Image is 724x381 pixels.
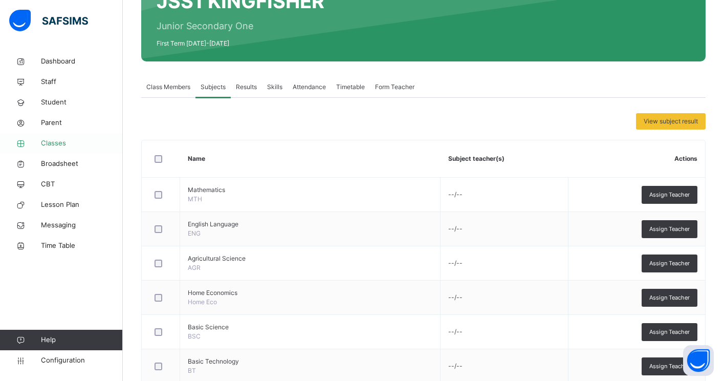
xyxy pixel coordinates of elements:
span: MTH [188,195,202,203]
span: Dashboard [41,56,123,67]
th: Name [180,140,441,178]
span: Mathematics [188,185,432,195]
span: Parent [41,118,123,128]
span: Broadsheet [41,159,123,169]
span: ENG [188,229,201,237]
span: Attendance [293,82,326,92]
span: Assign Teacher [649,293,690,302]
span: Student [41,97,123,108]
td: --/-- [441,315,568,349]
span: Basic Technology [188,357,432,366]
span: Assign Teacher [649,190,690,199]
span: Basic Science [188,323,432,332]
span: Home Eco [188,298,217,306]
span: Form Teacher [375,82,414,92]
span: BT [188,367,196,374]
span: Assign Teacher [649,259,690,268]
span: CBT [41,179,123,189]
span: Configuration [41,355,122,366]
th: Actions [568,140,705,178]
span: Lesson Plan [41,200,123,210]
span: Assign Teacher [649,328,690,336]
span: AGR [188,264,201,271]
span: Timetable [336,82,365,92]
span: Assign Teacher [649,225,690,234]
td: --/-- [441,281,568,315]
span: Skills [267,82,282,92]
span: Assign Teacher [649,362,690,371]
span: English Language [188,220,432,229]
th: Subject teacher(s) [441,140,568,178]
span: BSC [188,332,201,340]
button: Open asap [683,345,714,376]
span: Staff [41,77,123,87]
span: Classes [41,138,123,149]
span: Time Table [41,241,123,251]
span: Help [41,335,122,345]
td: --/-- [441,212,568,246]
td: --/-- [441,178,568,212]
span: Messaging [41,220,123,230]
span: Agricultural Science [188,254,432,263]
span: Results [236,82,257,92]
img: safsims [9,10,88,31]
span: Subjects [201,82,226,92]
span: Class Members [146,82,190,92]
td: --/-- [441,246,568,281]
span: Home Economics [188,288,432,298]
span: View subject result [644,117,698,126]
